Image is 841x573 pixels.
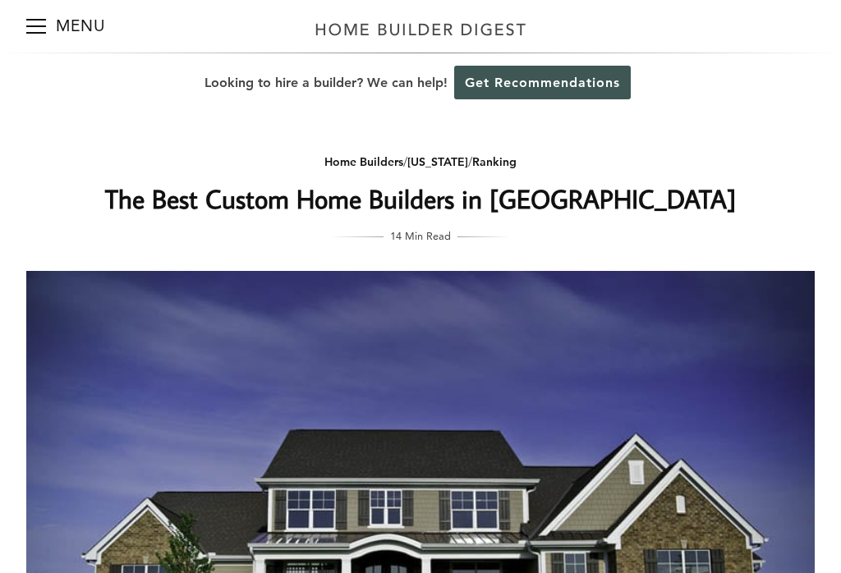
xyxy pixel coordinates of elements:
[93,152,748,172] div: / /
[454,66,631,99] a: Get Recommendations
[390,227,451,245] span: 14 Min Read
[26,25,46,27] span: Menu
[93,179,748,218] h1: The Best Custom Home Builders in [GEOGRAPHIC_DATA]
[324,154,403,169] a: Home Builders
[472,154,517,169] a: Ranking
[308,13,534,45] img: Home Builder Digest
[407,154,468,169] a: [US_STATE]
